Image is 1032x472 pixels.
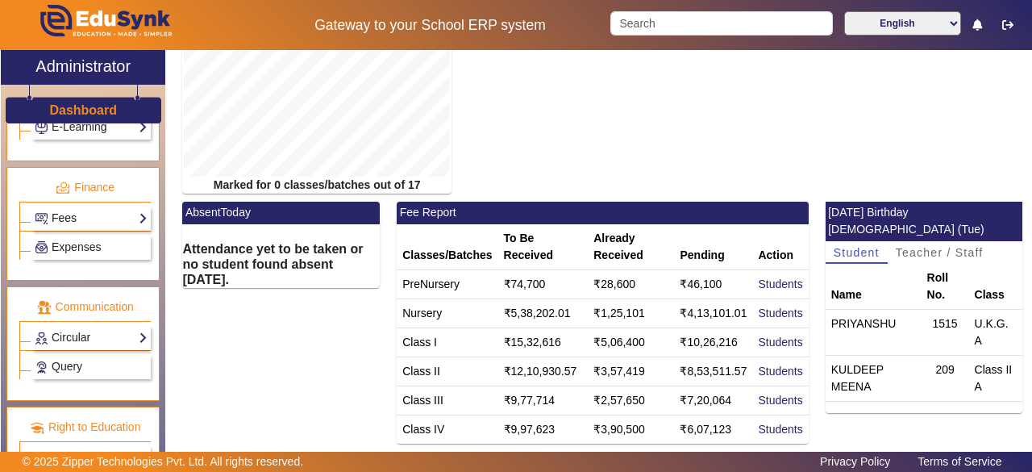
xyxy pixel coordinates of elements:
td: ₹5,06,400 [588,328,674,357]
a: Query [35,357,148,376]
a: Students [758,307,802,320]
td: ₹8,53,511.57 [674,357,752,386]
h3: Dashboard [49,102,117,118]
td: ₹74,700 [498,269,589,299]
div: Marked for 0 classes/batches out of 17 [182,177,451,194]
span: Query [52,360,82,373]
td: ₹12,10,930.57 [498,357,589,386]
td: Nursery [397,299,497,328]
img: communication.png [37,300,52,315]
td: Class III [397,386,497,415]
td: ₹7,20,064 [674,386,752,415]
p: Communication [19,299,151,315]
p: © 2025 Zipper Technologies Pvt. Ltd. All rights reserved. [23,453,304,470]
a: Students [758,336,802,349]
td: Class I [397,328,497,357]
a: Administrator [1,50,165,85]
h5: Gateway to your School ERP system [267,17,593,34]
td: ₹28,600 [588,269,674,299]
td: 1515 [922,309,969,355]
h6: Attendance yet to be taken or no student found absent [DATE]. [182,241,380,288]
span: Expenses [52,240,101,253]
mat-card-header: Fee Report [397,202,809,224]
td: ₹9,77,714 [498,386,589,415]
a: Students [758,423,802,436]
td: ₹46,100 [674,269,752,299]
td: ₹6,07,123 [674,415,752,444]
a: Terms of Service [909,451,1009,472]
p: Right to Education [19,419,151,436]
th: Roll No. [922,264,969,310]
img: Support-tickets.png [35,361,48,374]
th: To Be Received [498,224,589,270]
span: Teacher / Staff [896,247,984,258]
span: Student [834,247,880,258]
a: Students [758,394,802,407]
td: ₹3,90,500 [588,415,674,444]
h2: Administrator [35,56,131,76]
img: finance.png [56,181,70,195]
td: ₹9,97,623 [498,415,589,444]
td: ₹3,57,419 [588,357,674,386]
td: Class II A [969,355,1023,401]
td: PreNursery [397,269,497,299]
td: ₹5,38,202.01 [498,299,589,328]
th: Name [826,264,922,310]
mat-card-header: AbsentToday [182,202,380,224]
a: Dashboard [48,102,118,119]
th: Pending [674,224,752,270]
img: rte.png [30,420,44,435]
td: ₹4,13,101.01 [674,299,752,328]
td: PRIYANSHU [826,309,922,355]
a: Expenses [35,238,148,257]
th: Class [969,264,1023,310]
td: 209 [922,355,969,401]
a: Students [758,278,802,290]
td: ₹15,32,616 [498,328,589,357]
input: Search [610,11,833,36]
a: Privacy Policy [812,451,898,472]
td: ₹1,25,101 [588,299,674,328]
th: Action [752,224,808,270]
td: Class II [397,357,497,386]
td: Class IV [397,415,497,444]
a: Students [758,365,802,378]
mat-card-header: [DATE] Birthday [DEMOGRAPHIC_DATA] (Tue) [826,202,1023,241]
td: KULDEEP MEENA [826,355,922,401]
td: ₹2,57,650 [588,386,674,415]
th: Classes/Batches [397,224,497,270]
th: Already Received [588,224,674,270]
td: U.K.G. A [969,309,1023,355]
img: Payroll.png [35,241,48,253]
td: ₹10,26,216 [674,328,752,357]
p: Finance [19,179,151,196]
